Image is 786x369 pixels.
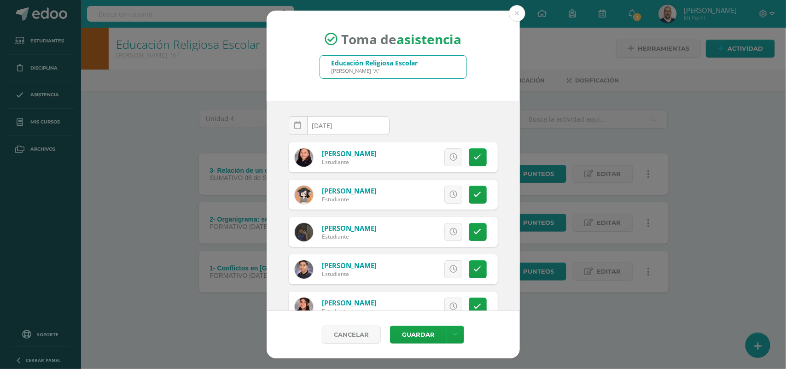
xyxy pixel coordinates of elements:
div: Estudiante [322,158,377,166]
a: [PERSON_NAME] [322,186,377,195]
img: 80f565180809f080e7f96b504fc48796.png [295,298,313,316]
div: Estudiante [322,307,377,315]
div: Educación Religiosa Escolar [332,59,418,67]
img: 826da7588de3193f7bdd37ee5d76658b.png [295,260,313,279]
input: Busca un grado o sección aquí... [320,56,466,78]
a: [PERSON_NAME] [322,261,377,270]
a: Cancelar [322,326,381,344]
div: Estudiante [322,233,377,240]
a: [PERSON_NAME] [322,149,377,158]
a: [PERSON_NAME] [322,298,377,307]
button: Close (Esc) [509,5,525,22]
div: Estudiante [322,195,377,203]
div: Estudiante [322,270,377,278]
input: Fecha de Inasistencia [289,117,389,135]
span: Toma de [341,30,461,48]
div: [PERSON_NAME] "A" [332,67,418,74]
strong: asistencia [396,30,461,48]
a: [PERSON_NAME] [322,223,377,233]
img: 8b70541adb11bfee0fae2b8b8f0c39e1.png [295,223,313,241]
img: 538ef9fad96f0415af82e03a5c5c9d1e.png [295,186,313,204]
button: Guardar [390,326,446,344]
img: 81850de7c282d90d51a38d0b15d6c3fc.png [295,148,313,167]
